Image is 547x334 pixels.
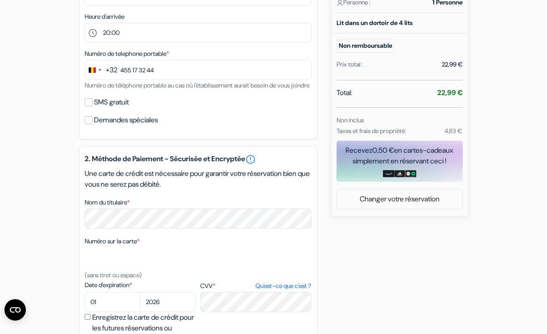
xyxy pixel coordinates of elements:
[85,60,312,80] input: 470 12 34 56
[437,88,463,97] strong: 22,99 €
[337,116,364,124] small: Non inclus
[255,281,311,291] a: Qu'est-ce que c'est ?
[85,60,117,79] button: Change country, selected Belgium (+32)
[383,170,394,177] img: amazon-card-no-text.png
[85,280,196,290] label: Date d'expiration
[4,299,26,321] button: Ouvrir le widget CMP
[444,127,462,135] small: 4,83 €
[405,170,416,177] img: uber-uber-eats-card.png
[337,127,406,135] small: Taxes et frais de propriété:
[85,49,169,58] label: Numéro de telephone portable
[85,168,312,190] p: Une carte de crédit est nécessaire pour garantir votre réservation bien que vous ne serez pas déb...
[85,81,309,89] small: Numéro de téléphone portable au cas où l'établissement aurait besoin de vous joindre
[337,145,463,167] div: Recevez en cartes-cadeaux simplement en réservant ceci !
[337,88,352,98] span: Total:
[200,281,311,291] label: CVV
[337,60,363,69] div: Prix total :
[94,96,129,109] label: SMS gratuit
[337,19,413,27] b: Lit dans un dortoir de 4 lits
[85,154,312,165] h5: 2. Méthode de Paiement - Sécurisée et Encryptée
[337,39,395,53] small: Non remboursable
[85,12,124,21] label: Heure d'arrivée
[337,191,462,208] a: Changer votre réservation
[106,65,117,75] div: +32
[85,237,140,246] label: Numéro sur la carte
[394,170,405,177] img: adidas-card.png
[85,198,130,207] label: Nom du titulaire
[85,271,142,279] small: (sans tiret ou espace)
[372,146,394,155] span: 0,50 €
[94,114,158,126] label: Demandes spéciales
[442,60,463,69] div: 22,99 €
[245,154,256,165] a: error_outline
